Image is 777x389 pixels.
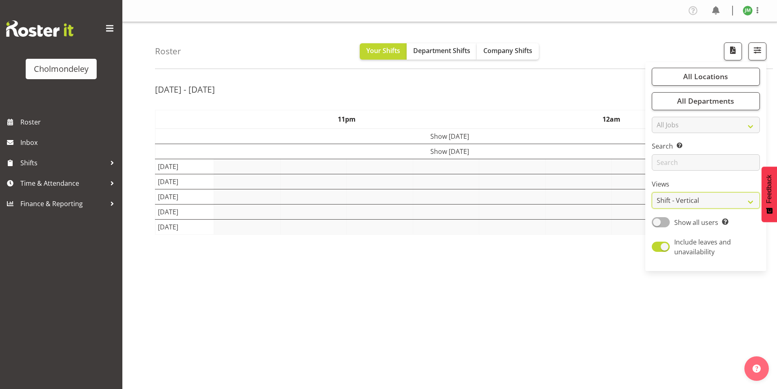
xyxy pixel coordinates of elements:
td: Show [DATE] [155,144,744,159]
span: Finance & Reporting [20,198,106,210]
span: Shifts [20,157,106,169]
span: Feedback [766,175,773,203]
button: Feedback - Show survey [762,167,777,222]
button: Company Shifts [477,43,539,60]
label: Views [652,179,760,189]
td: [DATE] [155,189,214,204]
span: Show all users [674,218,718,227]
td: [DATE] [155,159,214,174]
label: Search [652,141,760,151]
td: [DATE] [155,219,214,234]
button: All Locations [652,68,760,86]
span: Company Shifts [483,46,532,55]
td: [DATE] [155,174,214,189]
img: help-xxl-2.png [753,365,761,373]
span: Department Shifts [413,46,470,55]
td: Show [DATE] [155,129,744,144]
th: 12am [479,110,744,129]
button: Filter Shifts [748,42,766,60]
td: [DATE] [155,204,214,219]
h4: Roster [155,47,181,56]
button: Your Shifts [360,43,407,60]
th: 11pm [214,110,479,129]
span: All Departments [677,96,734,106]
span: Time & Attendance [20,177,106,189]
span: Include leaves and unavailability [674,238,731,256]
div: Cholmondeley [34,63,89,75]
button: Department Shifts [407,43,477,60]
img: Rosterit website logo [6,20,73,37]
img: jesse-marychurch10205.jpg [743,6,753,16]
span: Roster [20,116,118,128]
button: Download a PDF of the roster according to the set date range. [724,42,742,60]
span: Your Shifts [366,46,400,55]
span: All Locations [683,71,728,81]
span: Inbox [20,136,118,149]
h2: [DATE] - [DATE] [155,84,215,95]
button: All Departments [652,92,760,110]
input: Search [652,154,760,171]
